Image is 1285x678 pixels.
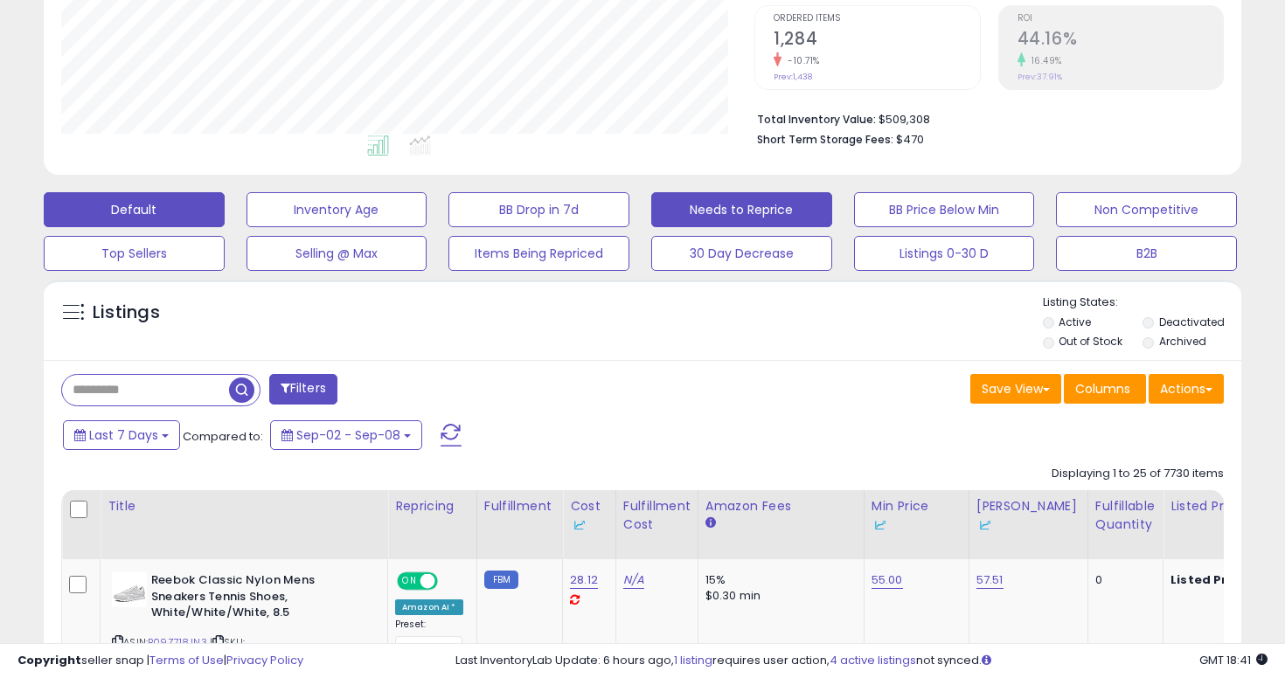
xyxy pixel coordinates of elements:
[976,515,1080,534] div: Some or all of the values in this column are provided from Inventory Lab.
[1025,54,1062,67] small: 16.49%
[872,515,962,534] div: Some or all of the values in this column are provided from Inventory Lab.
[705,515,716,531] small: Amazon Fees.
[395,497,469,515] div: Repricing
[1056,192,1237,227] button: Non Competitive
[570,571,598,589] a: 28.12
[830,652,916,668] a: 4 active listings
[395,619,463,658] div: Preset:
[774,29,979,52] h2: 1,284
[651,236,832,271] button: 30 Day Decrease
[1018,29,1223,52] h2: 44.16%
[854,236,1035,271] button: Listings 0-30 D
[484,571,518,589] small: FBM
[1095,497,1156,534] div: Fulfillable Quantity
[1095,572,1150,588] div: 0
[17,653,303,669] div: seller snap | |
[896,131,924,148] span: $470
[448,236,629,271] button: Items Being Repriced
[774,72,812,82] small: Prev: 1,438
[112,572,147,607] img: 31IgTlzg4UL._SL40_.jpg
[1170,571,1250,588] b: Listed Price:
[705,497,857,515] div: Amazon Fees
[976,571,1004,589] a: 57.51
[270,420,422,450] button: Sep-02 - Sep-08
[1018,14,1223,24] span: ROI
[976,516,994,534] img: InventoryLab Logo
[757,132,893,147] b: Short Term Storage Fees:
[623,571,644,589] a: N/A
[296,426,400,444] span: Sep-02 - Sep-08
[1149,374,1224,404] button: Actions
[570,497,608,534] div: Cost
[781,54,820,67] small: -10.71%
[1052,466,1224,482] div: Displaying 1 to 25 of 7730 items
[854,192,1035,227] button: BB Price Below Min
[1043,294,1242,311] p: Listing States:
[1159,334,1206,349] label: Archived
[247,192,427,227] button: Inventory Age
[570,515,608,534] div: Some or all of the values in this column are provided from Inventory Lab.
[623,497,691,534] div: Fulfillment Cost
[448,192,629,227] button: BB Drop in 7d
[89,426,158,444] span: Last 7 Days
[484,497,555,515] div: Fulfillment
[970,374,1061,404] button: Save View
[226,652,303,668] a: Privacy Policy
[399,574,420,589] span: ON
[17,652,81,668] strong: Copyright
[1075,380,1130,398] span: Columns
[44,236,225,271] button: Top Sellers
[269,374,337,405] button: Filters
[183,428,263,445] span: Compared to:
[1018,72,1062,82] small: Prev: 37.91%
[108,497,380,515] div: Title
[247,236,427,271] button: Selling @ Max
[151,572,364,626] b: Reebok Classic Nylon Mens Sneakers Tennis Shoes, White/White/White, 8.5
[1159,315,1225,329] label: Deactivated
[1059,315,1091,329] label: Active
[651,192,832,227] button: Needs to Reprice
[774,14,979,24] span: Ordered Items
[1064,374,1146,404] button: Columns
[757,107,1211,128] li: $509,308
[1056,236,1237,271] button: B2B
[570,516,587,534] img: InventoryLab Logo
[872,571,903,589] a: 55.00
[705,588,851,604] div: $0.30 min
[44,192,225,227] button: Default
[872,516,889,534] img: InventoryLab Logo
[395,599,463,615] div: Amazon AI *
[705,572,851,588] div: 15%
[757,112,876,127] b: Total Inventory Value:
[872,497,962,534] div: Min Price
[435,574,463,589] span: OFF
[63,420,180,450] button: Last 7 Days
[976,497,1080,534] div: [PERSON_NAME]
[674,652,712,668] a: 1 listing
[455,653,1268,669] div: Last InventoryLab Update: 6 hours ago, requires user action, not synced.
[1199,652,1268,668] span: 2025-09-16 18:41 GMT
[1059,334,1122,349] label: Out of Stock
[93,301,160,325] h5: Listings
[149,652,224,668] a: Terms of Use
